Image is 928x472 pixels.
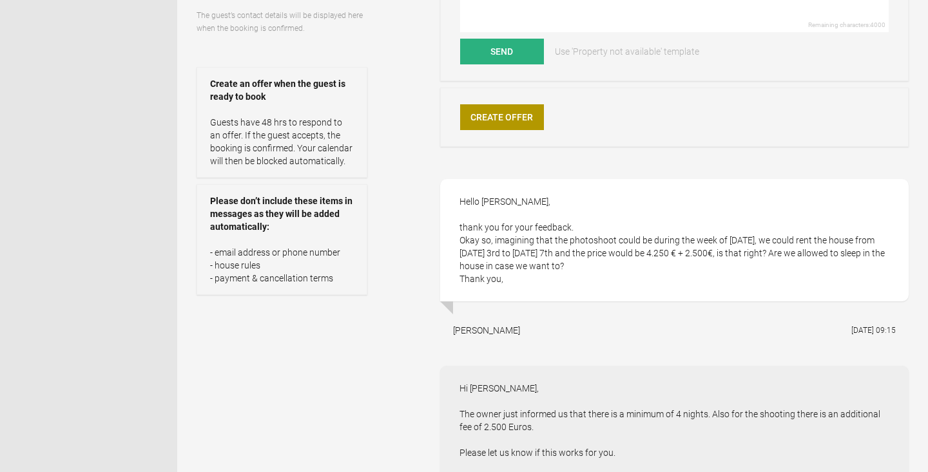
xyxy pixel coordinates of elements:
p: - email address or phone number - house rules - payment & cancellation terms [210,246,354,285]
a: Create Offer [460,104,544,130]
div: [PERSON_NAME] [453,324,520,337]
button: Send [460,39,544,64]
strong: Please don’t include these items in messages as they will be added automatically: [210,194,354,233]
flynt-date-display: [DATE] 09:15 [851,326,896,335]
div: Hello [PERSON_NAME], thank you for your feedback. Okay so, imagining that the photoshoot could be... [440,179,909,301]
strong: Create an offer when the guest is ready to book [210,77,354,103]
p: Guests have 48 hrs to respond to an offer. If the guest accepts, the booking is confirmed. Your c... [210,116,354,167]
a: Use 'Property not available' template [546,39,708,64]
p: The guest’s contact details will be displayed here when the booking is confirmed. [197,9,367,35]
